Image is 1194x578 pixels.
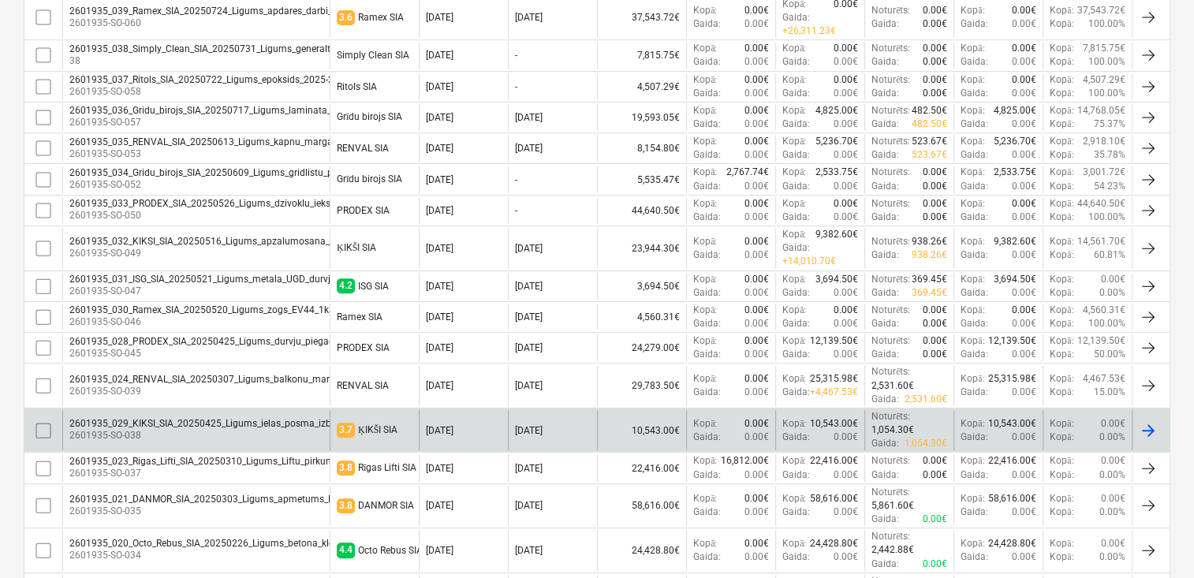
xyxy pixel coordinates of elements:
[693,117,721,131] p: Gaida :
[923,304,947,317] p: 0.00€
[961,104,984,117] p: Kopā :
[923,197,947,211] p: 0.00€
[1094,148,1125,162] p: 35.78%
[1012,55,1036,69] p: 0.00€
[961,87,988,100] p: Gaida :
[810,372,858,386] p: 25,315.98€
[693,4,717,17] p: Kopā :
[994,273,1036,286] p: 3,694.50€
[994,166,1036,179] p: 2,533.75€
[744,87,769,100] p: 0.00€
[1012,180,1036,193] p: 0.00€
[69,336,528,347] div: 2601935_028_PRODEX_SIA_20250425_Ligums_durvju_piegade-montaza_Nr.2601935028_EV44_1.karta.pdf
[744,372,769,386] p: 0.00€
[1050,104,1073,117] p: Kopā :
[782,228,806,241] p: Kopā :
[1012,148,1036,162] p: 0.00€
[1050,348,1073,361] p: Kopā :
[834,197,858,211] p: 0.00€
[693,73,717,87] p: Kopā :
[337,81,377,92] div: Ritols SIA
[923,348,947,361] p: 0.00€
[912,148,947,162] p: 523.67€
[923,42,947,55] p: 0.00€
[871,135,910,148] p: Noturēts :
[69,54,468,68] p: 38
[961,135,984,148] p: Kopā :
[744,273,769,286] p: 0.00€
[597,42,686,69] div: 7,815.75€
[744,4,769,17] p: 0.00€
[871,104,910,117] p: Noturēts :
[871,4,910,17] p: Noturēts :
[871,348,899,361] p: Gaida :
[912,286,947,300] p: 369.45€
[1083,73,1125,87] p: 4,507.29€
[515,143,543,154] div: [DATE]
[994,235,1036,248] p: 9,382.60€
[69,315,363,329] p: 2601935-SO-046
[744,104,769,117] p: 0.00€
[1088,211,1125,224] p: 100.00%
[961,197,984,211] p: Kopā :
[923,180,947,193] p: 0.00€
[782,117,810,131] p: Gaida :
[515,205,517,216] div: -
[871,148,899,162] p: Gaida :
[426,311,453,323] div: [DATE]
[69,74,409,85] div: 2601935_037_Ritols_SIA_20250722_Ligums_epoksids_2025-2_EV44_1karta.pdf
[1012,42,1036,55] p: 0.00€
[834,211,858,224] p: 0.00€
[923,73,947,87] p: 0.00€
[961,148,988,162] p: Gaida :
[782,135,806,148] p: Kopā :
[1115,502,1194,578] iframe: Chat Widget
[426,174,453,185] div: [DATE]
[744,235,769,248] p: 0.00€
[693,372,717,386] p: Kopā :
[1050,197,1073,211] p: Kopā :
[426,112,453,123] div: [DATE]
[693,211,721,224] p: Gaida :
[994,135,1036,148] p: 5,236.70€
[69,285,524,298] p: 2601935-SO-047
[693,248,721,262] p: Gaida :
[1050,17,1073,31] p: Kopā :
[815,135,858,148] p: 5,236.70€
[337,311,382,323] div: Ramex SIA
[961,348,988,361] p: Gaida :
[597,104,686,131] div: 19,593.05€
[69,6,437,17] div: 2601935_039_Ramex_SIA_20250724_Ligums_apdares_darbi_2025-2_EV44_1karta.pdf
[988,334,1036,348] p: 12,139.50€
[597,273,686,300] div: 3,694.50€
[834,73,858,87] p: 0.00€
[871,117,899,131] p: Gaida :
[1050,117,1073,131] p: Kopā :
[597,365,686,405] div: 29,783.50€
[744,317,769,330] p: 0.00€
[337,50,409,61] div: Simply Clean SIA
[923,87,947,100] p: 0.00€
[597,454,686,481] div: 22,416.00€
[426,81,453,92] div: [DATE]
[426,281,453,292] div: [DATE]
[1050,55,1073,69] p: Kopā :
[744,286,769,300] p: 0.00€
[1050,87,1073,100] p: Kopā :
[961,211,988,224] p: Gaida :
[871,235,910,248] p: Noturēts :
[597,73,686,100] div: 4,507.29€
[923,4,947,17] p: 0.00€
[426,342,453,353] div: [DATE]
[337,143,389,154] div: RENVAL SIA
[961,73,984,87] p: Kopā :
[961,304,984,317] p: Kopā :
[782,286,810,300] p: Gaida :
[515,342,543,353] div: [DATE]
[744,180,769,193] p: 0.00€
[782,211,810,224] p: Gaida :
[1050,273,1073,286] p: Kopā :
[1050,73,1073,87] p: Kopā :
[597,304,686,330] div: 4,560.31€
[693,273,717,286] p: Kopā :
